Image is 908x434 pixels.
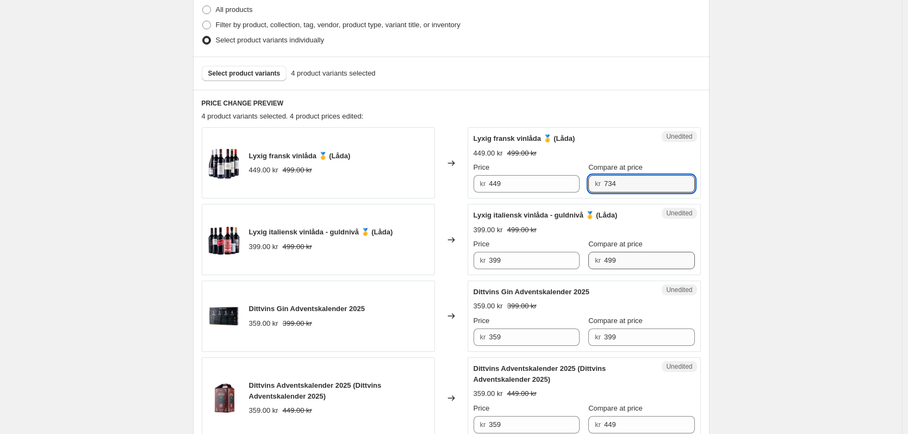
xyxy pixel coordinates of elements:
[208,382,240,414] img: Adventskalender_den_nye_80x.jpg
[474,211,618,219] span: Lyxig italiensk vinlåda - guldnivå 🥇 (Låda)
[588,404,643,412] span: Compare at price
[595,420,601,429] span: kr
[249,405,278,416] div: 359.00 kr
[507,148,537,159] strike: 499.00 kr
[507,388,537,399] strike: 449.00 kr
[474,364,606,383] span: Dittvins Adventskalender 2025 (Dittvins Adventskalender 2025)
[202,99,701,108] h6: PRICE CHANGE PREVIEW
[202,66,287,81] button: Select product variants
[666,362,692,371] span: Unedited
[474,317,490,325] span: Price
[507,225,537,235] strike: 499.00 kr
[588,163,643,171] span: Compare at price
[216,21,461,29] span: Filter by product, collection, tag, vendor, product type, variant title, or inventory
[474,240,490,248] span: Price
[507,301,537,312] strike: 399.00 kr
[208,224,240,256] img: ItalienskLuksusSmagekasse_GuldNiveau_R1244_a190876f-1211-422b-976c-0bb385c6c1bf_80x.png
[291,68,375,79] span: 4 product variants selected
[202,112,364,120] span: 4 product variants selected. 4 product prices edited:
[208,300,240,332] img: Ginkalender_dennye_2_80x.jpg
[588,240,643,248] span: Compare at price
[249,318,278,329] div: 359.00 kr
[474,404,490,412] span: Price
[588,317,643,325] span: Compare at price
[480,256,486,264] span: kr
[283,165,312,176] strike: 499.00 kr
[474,301,503,312] div: 359.00 kr
[474,225,503,235] div: 399.00 kr
[283,241,312,252] strike: 499.00 kr
[666,209,692,218] span: Unedited
[216,36,324,44] span: Select product variants individually
[208,69,281,78] span: Select product variants
[249,165,278,176] div: 449.00 kr
[595,256,601,264] span: kr
[480,179,486,188] span: kr
[595,333,601,341] span: kr
[666,286,692,294] span: Unedited
[474,163,490,171] span: Price
[249,228,393,236] span: Lyxig italiensk vinlåda - guldnivå 🥇 (Låda)
[216,5,253,14] span: All products
[474,134,575,142] span: Lyxig fransk vinlåda 🥇 (Låda)
[480,420,486,429] span: kr
[249,241,278,252] div: 399.00 kr
[474,148,503,159] div: 449.00 kr
[283,318,312,329] strike: 399.00 kr
[249,305,365,313] span: Dittvins Gin Adventskalender 2025
[249,152,351,160] span: Lyxig fransk vinlåda 🥇 (Låda)
[474,288,589,296] span: Dittvins Gin Adventskalender 2025
[208,147,240,179] img: FranskLuksusSmagekasse_100011_80x.png
[474,388,503,399] div: 359.00 kr
[666,132,692,141] span: Unedited
[480,333,486,341] span: kr
[283,405,312,416] strike: 449.00 kr
[595,179,601,188] span: kr
[249,381,382,400] span: Dittvins Adventskalender 2025 (Dittvins Adventskalender 2025)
